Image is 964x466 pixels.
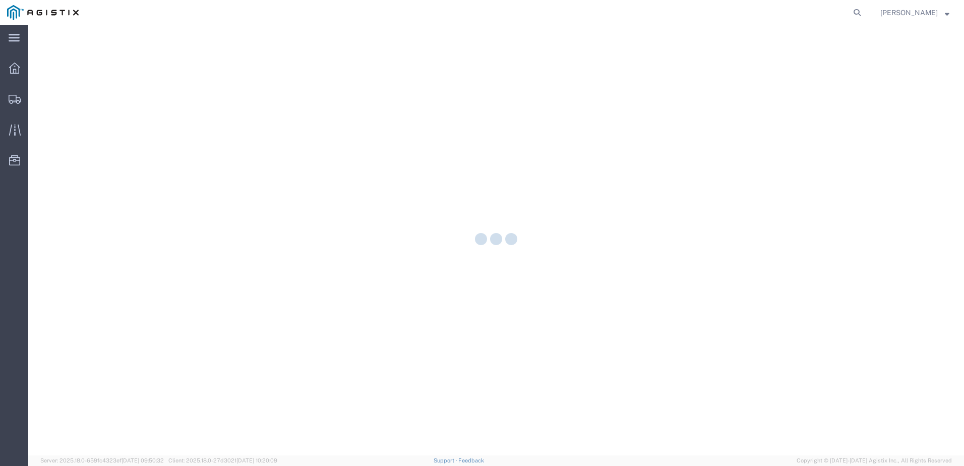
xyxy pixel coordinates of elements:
[236,457,277,463] span: [DATE] 10:20:09
[880,7,938,18] span: Justin Chao
[797,456,952,465] span: Copyright © [DATE]-[DATE] Agistix Inc., All Rights Reserved
[40,457,164,463] span: Server: 2025.18.0-659fc4323ef
[434,457,459,463] a: Support
[7,5,79,20] img: logo
[122,457,164,463] span: [DATE] 09:50:32
[458,457,484,463] a: Feedback
[168,457,277,463] span: Client: 2025.18.0-27d3021
[880,7,950,19] button: [PERSON_NAME]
